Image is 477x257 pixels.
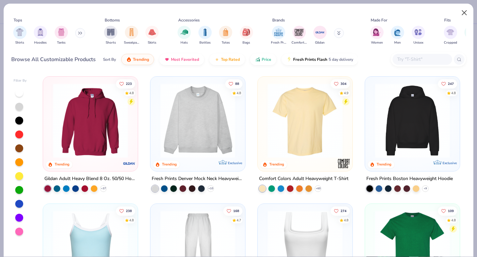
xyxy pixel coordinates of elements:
[44,175,136,183] div: Gildan Adult Heavy Blend 8 Oz. 50/50 Hooded Sweatshirt
[287,57,292,62] img: flash.gif
[271,40,286,45] span: Fresh Prints
[282,54,358,65] button: Fresh Prints Flash5 day delivery
[413,40,423,45] span: Unisex
[274,27,284,37] img: Fresh Prints Image
[438,206,457,215] button: Like
[104,26,117,45] div: filter for Shorts
[264,83,346,158] img: 029b8af0-80e6-406f-9fdc-fdf898547912
[126,209,132,212] span: 238
[57,40,66,45] span: Tanks
[16,28,24,36] img: Shirts Image
[209,54,245,65] button: Top Rated
[124,26,139,45] button: filter button
[13,26,26,45] button: filter button
[444,26,457,45] button: filter button
[116,79,135,88] button: Like
[391,26,404,45] div: filter for Men
[130,218,134,223] div: 4.8
[366,175,453,183] div: Fresh Prints Boston Heavyweight Hoodie
[291,26,307,45] button: filter button
[159,54,204,65] button: Most Favorited
[178,26,191,45] button: filter button
[444,26,457,45] div: filter for Cropped
[107,28,115,36] img: Shorts Image
[293,57,327,62] span: Fresh Prints Flash
[259,175,348,183] div: Comfort Colors Adult Heavyweight T-Shirt
[55,26,68,45] div: filter for Tanks
[240,26,253,45] button: filter button
[341,209,346,212] span: 274
[371,40,383,45] span: Women
[345,83,427,158] img: e55d29c3-c55d-459c-bfd9-9b1c499ab3c6
[219,26,232,45] div: filter for Totes
[451,91,456,95] div: 4.8
[101,187,106,191] span: + 37
[124,26,139,45] div: filter for Sweatpants
[124,40,139,45] span: Sweatpants
[442,161,456,165] span: Exclusive
[394,28,401,36] img: Men Image
[15,40,24,45] span: Shirts
[128,28,135,36] img: Sweatpants Image
[106,40,116,45] span: Shorts
[291,40,307,45] span: Comfort Colors
[315,40,325,45] span: Gildan
[341,82,346,85] span: 304
[103,56,116,62] div: Sort By
[225,79,242,88] button: Like
[34,26,47,45] button: filter button
[121,54,154,65] button: Trending
[223,206,242,215] button: Like
[394,40,401,45] span: Men
[414,28,422,36] img: Unisex Image
[237,91,241,95] div: 4.8
[13,26,26,45] div: filter for Shirts
[148,40,156,45] span: Skirts
[208,187,213,191] span: + 10
[237,218,241,223] div: 4.7
[291,26,307,45] div: filter for Comfort Colors
[271,26,286,45] button: filter button
[201,28,209,36] img: Bottles Image
[448,82,454,85] span: 247
[130,91,134,95] div: 4.8
[37,28,44,36] img: Hoodies Image
[315,27,325,37] img: Gildan Image
[34,26,47,45] div: filter for Hoodies
[157,83,238,158] img: f5d85501-0dbb-4ee4-b115-c08fa3845d83
[448,209,454,212] span: 109
[294,27,304,37] img: Comfort Colors Image
[438,79,457,88] button: Like
[424,187,427,191] span: + 9
[219,26,232,45] button: filter button
[344,218,348,223] div: 4.8
[145,26,159,45] button: filter button
[444,40,457,45] span: Cropped
[331,79,350,88] button: Like
[58,28,65,36] img: Tanks Image
[373,28,381,36] img: Women Image
[126,82,132,85] span: 223
[228,161,242,165] span: Exclusive
[181,40,188,45] span: Hats
[198,26,212,45] button: filter button
[372,83,453,158] img: 91acfc32-fd48-4d6b-bdad-a4c1a30ac3fc
[412,26,425,45] button: filter button
[458,7,471,19] button: Close
[222,28,229,36] img: Totes Image
[242,28,250,36] img: Bags Image
[233,209,239,212] span: 168
[313,26,327,45] div: filter for Gildan
[370,26,384,45] div: filter for Women
[447,28,454,36] img: Cropped Image
[105,17,120,23] div: Bottoms
[171,57,199,62] span: Most Favorited
[370,26,384,45] button: filter button
[50,83,131,158] img: 01756b78-01f6-4cc6-8d8a-3c30c1a0c8ac
[272,17,285,23] div: Brands
[371,17,387,23] div: Made For
[221,57,240,62] span: Top Rated
[152,175,244,183] div: Fresh Prints Denver Mock Neck Heavyweight Sweatshirt
[11,55,96,63] div: Browse All Customizable Products
[222,40,230,45] span: Totes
